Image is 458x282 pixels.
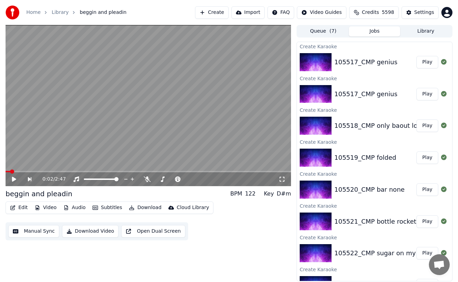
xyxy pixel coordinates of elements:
span: ( 7 ) [329,28,336,35]
button: Create [195,6,229,19]
button: Audio [61,203,88,213]
button: Play [416,151,438,164]
div: 105521_CMP bottle rockets [334,217,420,226]
div: / [42,176,59,183]
div: 105522_CMP sugar on my [334,248,416,258]
div: 122 [245,190,256,198]
div: Create Karaoke [297,74,452,82]
div: 105519_CMP folded [334,153,396,163]
button: Play [416,56,438,68]
button: Video Guides [297,6,346,19]
button: Jobs [349,26,400,36]
span: 2:47 [55,176,66,183]
button: Library [400,26,451,36]
a: Library [52,9,69,16]
div: Cloud Library [177,204,209,211]
button: Play [416,247,438,259]
div: Create Karaoke [297,201,452,210]
button: Queue [298,26,349,36]
button: Edit [7,203,30,213]
button: Credits5598 [349,6,399,19]
a: Home [26,9,41,16]
button: Download [126,203,164,213]
button: Manual Sync [8,225,59,238]
button: Download Video [62,225,118,238]
button: Open Dual Screen [121,225,185,238]
button: Play [416,183,438,196]
div: BPM [230,190,242,198]
span: Credits [362,9,379,16]
div: Create Karaoke [297,233,452,241]
div: Create Karaoke [297,138,452,146]
div: 105517_CMP genius [334,89,397,99]
span: 0:02 [42,176,53,183]
button: Play [416,215,438,228]
img: youka [6,6,19,19]
div: Create Karaoke [297,265,452,273]
button: Settings [402,6,439,19]
button: Import [231,6,265,19]
div: Settings [414,9,434,16]
div: beggin and pleadin [6,189,72,199]
div: 105517_CMP genius [334,57,397,67]
span: 5598 [382,9,394,16]
button: FAQ [267,6,294,19]
span: beggin and pleadin [80,9,126,16]
div: Create Karaoke [297,42,452,50]
button: Subtitles [90,203,125,213]
button: Play [416,119,438,132]
div: 105520_CMP bar none [334,185,405,194]
button: Play [416,88,438,100]
div: 105518_CMP only baout love [334,121,425,131]
a: Open chat [429,254,450,275]
div: D#m [277,190,291,198]
div: Key [264,190,274,198]
div: Create Karaoke [297,106,452,114]
div: Create Karaoke [297,169,452,178]
nav: breadcrumb [26,9,126,16]
button: Video [32,203,59,213]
